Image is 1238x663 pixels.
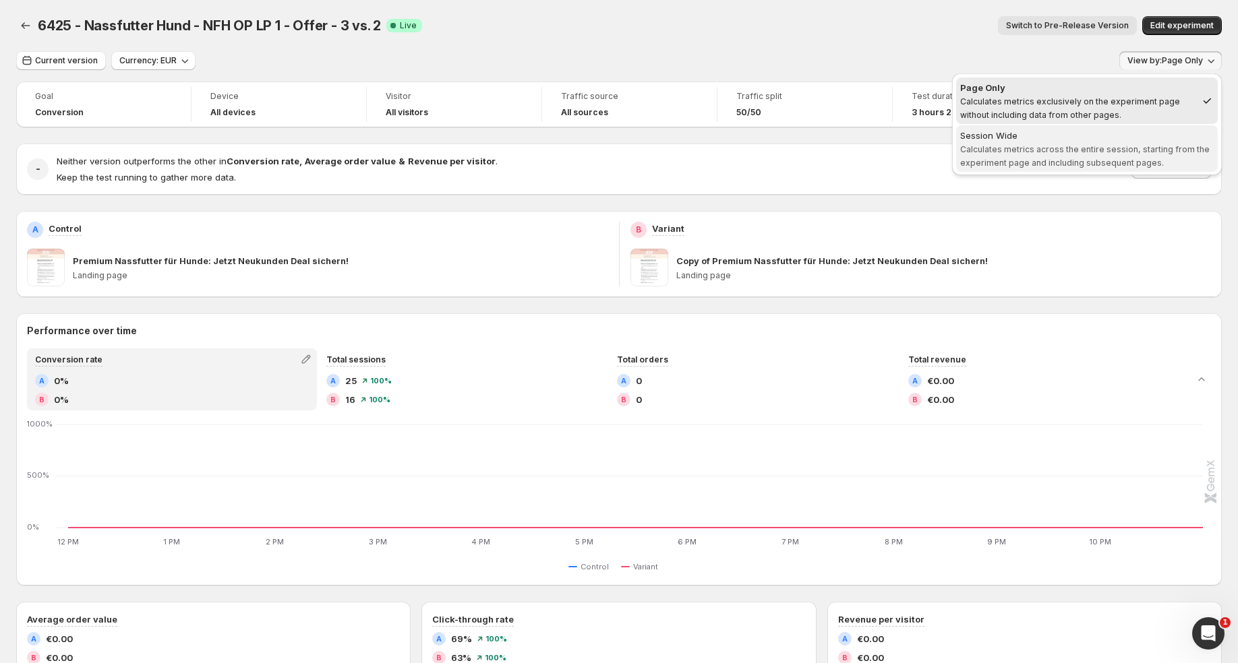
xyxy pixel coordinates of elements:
text: 2 PM [266,537,284,546]
h2: B [636,224,641,235]
button: Switch to Pre-Release Version [998,16,1137,35]
span: Neither version outperforms the other in . [57,156,498,166]
a: GoalConversion [35,90,172,119]
button: Control [568,559,614,575]
h2: B [31,654,36,662]
strong: Conversion rate [227,156,299,166]
text: 10 PM [1089,537,1111,546]
h2: A [912,377,918,385]
span: 100 % [370,377,392,385]
h3: Click-through rate [432,612,514,626]
h2: B [842,654,848,662]
h2: B [912,396,918,404]
h2: A [842,635,848,643]
span: €0.00 [857,632,884,645]
button: View by:Page Only [1119,51,1222,70]
span: Total orders [617,354,668,365]
span: Switch to Pre-Release Version [1006,20,1129,31]
h2: B [621,396,626,404]
h3: Average order value [27,612,117,626]
span: View by: Page Only [1127,55,1203,66]
strong: & [399,156,405,166]
text: 12 PM [57,537,79,546]
span: Control [581,561,609,572]
text: 500% [27,471,49,480]
strong: , [299,156,302,166]
span: 0 [636,374,642,387]
h2: A [32,224,38,235]
span: 69% [451,632,472,645]
text: 8 PM [885,537,903,546]
span: 100 % [485,635,507,643]
span: Calculates metrics exclusively on the experiment page without including data from other pages. [960,96,1180,120]
button: Variant [621,559,664,575]
a: Test duration3 hours 2 minutes [912,90,1049,119]
p: Variant [652,222,684,235]
span: 100 % [369,396,390,404]
p: Copy of Premium Nassfutter für Hunde: Jetzt Neukunden Deal sichern! [676,254,988,267]
p: Landing page [676,270,1212,281]
span: 50/50 [736,107,761,118]
span: 0 [636,393,642,406]
text: 4 PM [471,537,490,546]
h4: All visitors [386,107,428,118]
p: Premium Nassfutter für Hunde: Jetzt Neukunden Deal sichern! [73,254,349,267]
button: Edit experiment [1142,16,1222,35]
h2: B [39,396,45,404]
h2: - [36,162,40,176]
text: 6 PM [678,537,697,546]
span: 0% [54,393,69,406]
span: Current version [35,55,98,66]
span: 25 [345,374,357,387]
span: Visitor [386,91,523,102]
a: DeviceAll devices [210,90,347,119]
h2: Performance over time [27,324,1211,338]
span: €0.00 [46,632,73,645]
span: €0.00 [927,374,954,387]
strong: Average order value [305,156,396,166]
img: Copy of Premium Nassfutter für Hunde: Jetzt Neukunden Deal sichern! [630,249,668,286]
span: 0% [54,374,69,387]
iframe: Intercom live chat [1192,617,1225,650]
span: 16 [345,393,355,406]
a: VisitorAll visitors [386,90,523,119]
text: 0% [27,522,39,532]
span: Goal [35,91,172,102]
span: Keep the test running to gather more data. [57,172,236,183]
h2: A [621,377,626,385]
span: Live [400,20,417,31]
a: Traffic split50/50 [736,90,873,119]
h2: A [31,635,36,643]
p: Control [49,222,82,235]
img: Premium Nassfutter für Hunde: Jetzt Neukunden Deal sichern! [27,249,65,286]
text: 9 PM [987,537,1006,546]
strong: Revenue per visitor [408,156,496,166]
span: Total revenue [908,354,966,365]
span: 1 [1220,617,1231,628]
span: Conversion rate [35,354,102,365]
text: 1 PM [163,537,180,546]
button: Currency: EUR [111,51,196,70]
h4: All devices [210,107,256,118]
a: Traffic sourceAll sources [561,90,698,119]
span: Device [210,91,347,102]
span: Conversion [35,107,84,118]
button: Collapse chart [1192,370,1211,389]
span: Currency: EUR [119,55,177,66]
span: Traffic split [736,91,873,102]
span: Total sessions [326,354,386,365]
span: Traffic source [561,91,698,102]
h3: Revenue per visitor [838,612,924,626]
h2: A [436,635,442,643]
div: Session Wide [960,129,1214,142]
span: Variant [633,561,658,572]
text: 7 PM [782,537,799,546]
h2: A [330,377,336,385]
h2: A [39,377,45,385]
span: €0.00 [927,393,954,406]
text: 1000% [27,419,53,429]
button: Current version [16,51,106,70]
span: Edit experiment [1150,20,1214,31]
span: 6425 - Nassfutter Hund - NFH OP LP 1 - Offer - 3 vs. 2 [38,18,381,34]
span: Test duration [912,91,1049,102]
